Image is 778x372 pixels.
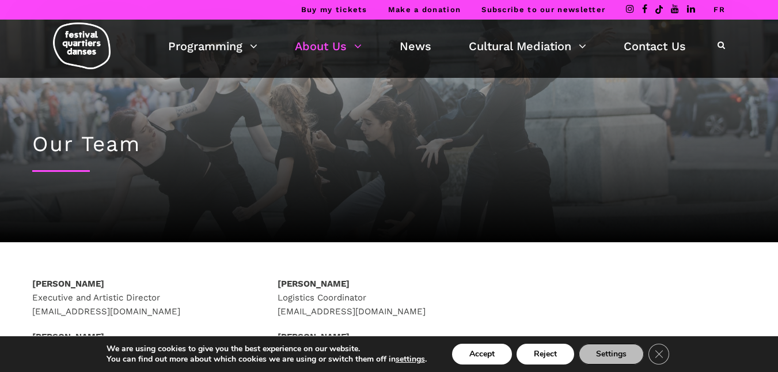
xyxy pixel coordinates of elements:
[278,277,500,318] p: Logistics Coordinator [EMAIL_ADDRESS][DOMAIN_NAME]
[301,5,367,14] a: Buy my tickets
[388,5,461,14] a: Make a donation
[32,277,255,318] p: Executive and Artistic Director [EMAIL_ADDRESS][DOMAIN_NAME]
[278,279,350,289] strong: [PERSON_NAME]
[624,36,686,56] a: Contact Us
[400,36,431,56] a: News
[648,344,669,365] button: Close GDPR Cookie Banner
[107,354,427,365] p: You can find out more about which cookies we are using or switch them off in .
[579,344,644,365] button: Settings
[32,330,255,371] p: Director of Administration and Operations [EMAIL_ADDRESS][DOMAIN_NAME]
[32,332,104,342] strong: [PERSON_NAME]
[168,36,257,56] a: Programming
[396,354,425,365] button: settings
[32,131,746,157] h1: Our Team
[469,36,586,56] a: Cultural Mediation
[481,5,605,14] a: Subscribe to our newsletter
[517,344,574,365] button: Reject
[714,5,725,14] a: FR
[295,36,362,56] a: About Us
[278,332,350,342] strong: [PERSON_NAME]
[53,22,111,69] img: logo-fqd-med
[452,344,512,365] button: Accept
[32,279,104,289] strong: [PERSON_NAME]
[107,344,427,354] p: We are using cookies to give you the best experience on our website.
